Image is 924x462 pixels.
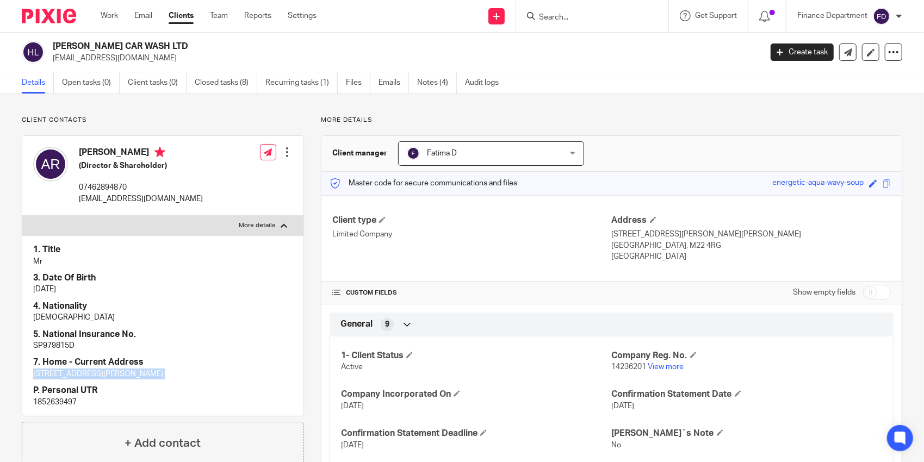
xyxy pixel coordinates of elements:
[340,319,373,330] span: General
[612,363,647,371] span: 14236201
[33,256,293,267] p: Mr
[379,72,409,93] a: Emails
[101,10,118,21] a: Work
[53,53,754,64] p: [EMAIL_ADDRESS][DOMAIN_NAME]
[341,389,611,400] h4: Company Incorporated On
[612,229,891,240] p: [STREET_ADDRESS][PERSON_NAME][PERSON_NAME]
[612,240,891,251] p: [GEOGRAPHIC_DATA], M22 4RG
[772,177,864,190] div: energetic-aqua-wavy-soup
[648,363,684,371] a: View more
[341,441,364,449] span: [DATE]
[53,41,614,52] h2: [PERSON_NAME] CAR WASH LTD
[332,215,611,226] h4: Client type
[79,182,203,193] p: 07462894870
[538,13,636,23] input: Search
[341,350,611,361] h4: 1- Client Status
[33,312,293,323] p: [DEMOGRAPHIC_DATA]
[22,72,54,93] a: Details
[695,12,737,20] span: Get Support
[33,397,293,408] p: 1852639497
[79,160,203,171] h5: (Director & Shareholder)
[385,319,389,330] span: 9
[332,229,611,240] p: Limited Company
[125,435,201,452] h4: + Add contact
[407,147,420,160] img: svg%3E
[33,357,293,368] h4: 7. Home - Current Address
[33,369,293,379] p: [STREET_ADDRESS][PERSON_NAME]
[33,147,68,182] img: svg%3E
[797,10,867,21] p: Finance Department
[873,8,890,25] img: svg%3E
[465,72,507,93] a: Audit logs
[612,215,891,226] h4: Address
[793,287,855,298] label: Show empty fields
[33,301,293,312] h4: 4. Nationality
[612,428,882,439] h4: [PERSON_NAME]`s Note
[33,284,293,295] p: [DATE]
[33,340,293,351] p: SP979815D
[341,363,363,371] span: Active
[321,116,902,124] p: More details
[33,385,293,396] h4: P. Personal UTR
[417,72,457,93] a: Notes (4)
[195,72,257,93] a: Closed tasks (8)
[612,402,635,410] span: [DATE]
[33,244,293,255] h4: 1. Title
[79,193,203,204] p: [EMAIL_ADDRESS][DOMAIN_NAME]
[22,41,45,64] img: svg%3E
[210,10,228,21] a: Team
[154,147,165,158] i: Primary
[128,72,187,93] a: Client tasks (0)
[771,43,834,61] a: Create task
[612,441,622,449] span: No
[62,72,120,93] a: Open tasks (0)
[33,329,293,340] h4: 5. National Insurance No.
[612,251,891,262] p: [GEOGRAPHIC_DATA]
[288,10,317,21] a: Settings
[244,10,271,21] a: Reports
[22,9,76,23] img: Pixie
[341,428,611,439] h4: Confirmation Statement Deadline
[330,178,517,189] p: Master code for secure communications and files
[612,350,882,361] h4: Company Reg. No.
[265,72,338,93] a: Recurring tasks (1)
[332,148,387,159] h3: Client manager
[22,116,304,124] p: Client contacts
[341,402,364,410] span: [DATE]
[612,389,882,400] h4: Confirmation Statement Date
[79,147,203,160] h4: [PERSON_NAME]
[169,10,194,21] a: Clients
[427,149,457,157] span: Fatima D
[33,272,293,284] h4: 3. Date Of Birth
[134,10,152,21] a: Email
[346,72,370,93] a: Files
[332,289,611,297] h4: CUSTOM FIELDS
[239,221,275,230] p: More details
